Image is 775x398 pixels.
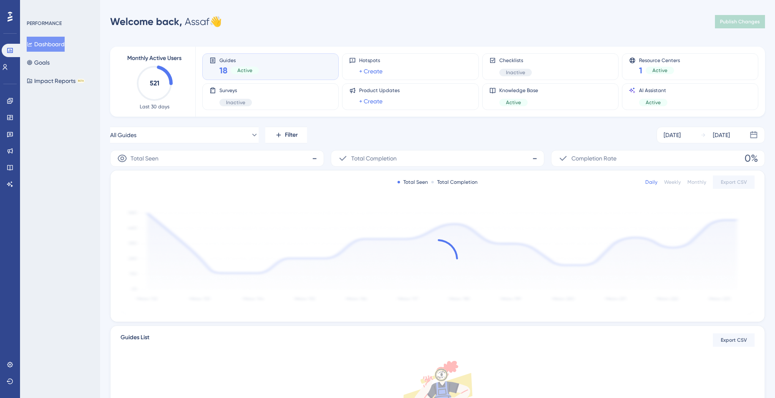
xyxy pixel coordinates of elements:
[110,15,222,28] div: Assaf 👋
[140,103,169,110] span: Last 30 days
[713,130,730,140] div: [DATE]
[639,87,667,94] span: AI Assistant
[110,15,182,28] span: Welcome back,
[359,96,382,106] a: + Create
[721,179,747,185] span: Export CSV
[431,179,478,185] div: Total Completion
[27,20,62,27] div: PERFORMANCE
[27,55,50,70] button: Goals
[110,130,136,140] span: All Guides
[499,87,538,94] span: Knowledge Base
[359,57,382,64] span: Hotspots
[571,153,616,163] span: Completion Rate
[646,99,661,106] span: Active
[639,57,680,63] span: Resource Centers
[219,57,259,63] span: Guides
[720,18,760,25] span: Publish Changes
[713,333,755,347] button: Export CSV
[351,153,397,163] span: Total Completion
[506,69,525,76] span: Inactive
[745,152,758,165] span: 0%
[265,127,307,143] button: Filter
[27,73,85,88] button: Impact ReportsBETA
[664,130,681,140] div: [DATE]
[721,337,747,343] span: Export CSV
[499,57,532,64] span: Checklists
[359,87,400,94] span: Product Updates
[359,66,382,76] a: + Create
[121,333,149,348] span: Guides List
[285,130,298,140] span: Filter
[77,79,85,83] div: BETA
[687,179,706,185] div: Monthly
[532,152,537,165] span: -
[219,65,227,76] span: 18
[127,53,181,63] span: Monthly Active Users
[219,87,252,94] span: Surveys
[398,179,428,185] div: Total Seen
[713,175,755,189] button: Export CSV
[715,15,765,28] button: Publish Changes
[645,179,657,185] div: Daily
[131,153,159,163] span: Total Seen
[110,127,259,143] button: All Guides
[27,37,65,52] button: Dashboard
[150,79,159,87] text: 521
[237,67,252,74] span: Active
[312,152,317,165] span: -
[652,67,667,74] span: Active
[506,99,521,106] span: Active
[664,179,681,185] div: Weekly
[639,65,642,76] span: 1
[226,99,245,106] span: Inactive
